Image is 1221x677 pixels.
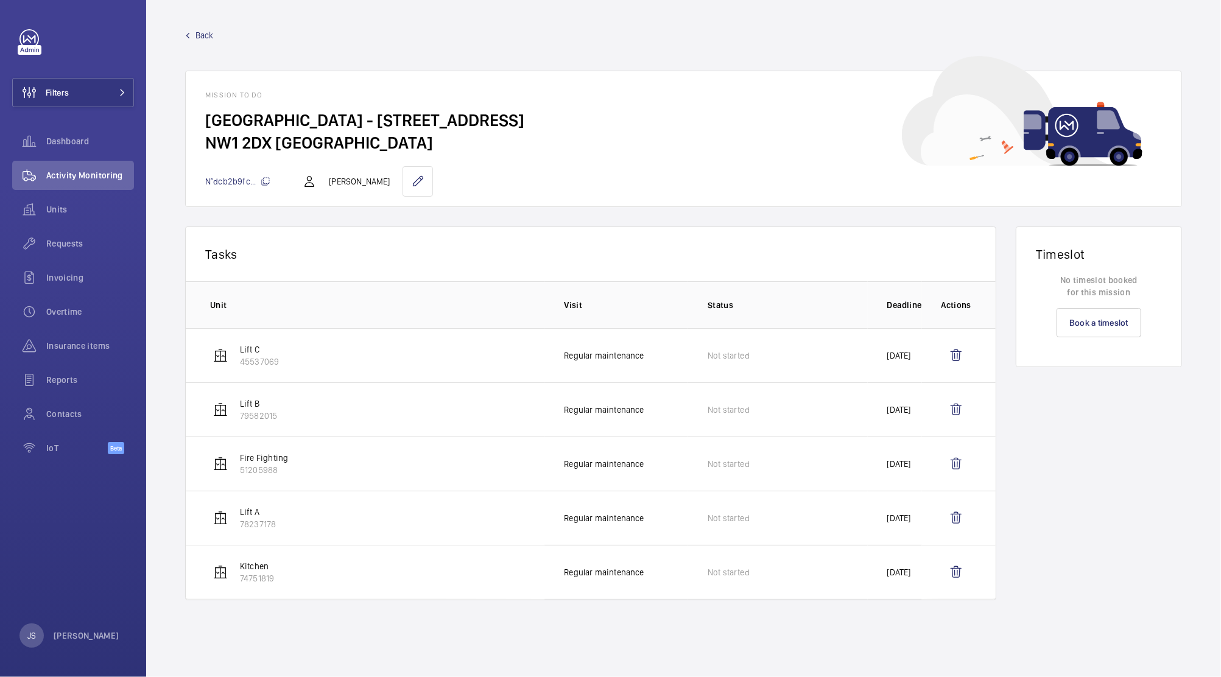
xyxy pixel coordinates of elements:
[240,398,277,410] p: Lift B
[708,349,750,362] p: Not started
[564,566,644,578] p: Regular maintenance
[887,512,911,524] p: [DATE]
[46,135,134,147] span: Dashboard
[46,169,134,181] span: Activity Monitoring
[240,452,288,464] p: Fire Fighting
[27,630,36,642] p: JS
[564,512,644,524] p: Regular maintenance
[240,343,279,356] p: Lift C
[46,237,134,250] span: Requests
[240,506,276,518] p: Lift A
[564,349,644,362] p: Regular maintenance
[205,177,270,186] span: N°dcb2b9fc...
[240,356,279,368] p: 45537069
[46,306,134,318] span: Overtime
[240,572,274,584] p: 74751819
[708,512,750,524] p: Not started
[46,374,134,386] span: Reports
[564,299,688,311] p: Visit
[240,518,276,530] p: 78237178
[564,458,644,470] p: Regular maintenance
[213,348,228,363] img: elevator.svg
[887,299,922,311] p: Deadline
[213,402,228,417] img: elevator.svg
[887,458,911,470] p: [DATE]
[205,91,1162,99] h1: Mission to do
[46,203,134,216] span: Units
[46,340,134,352] span: Insurance items
[564,404,644,416] p: Regular maintenance
[240,410,277,422] p: 79582015
[205,109,1162,132] h2: [GEOGRAPHIC_DATA] - [STREET_ADDRESS]
[708,299,868,311] p: Status
[708,404,750,416] p: Not started
[1057,308,1141,337] a: Book a timeslot
[240,560,274,572] p: Kitchen
[205,247,976,262] p: Tasks
[708,566,750,578] p: Not started
[54,630,119,642] p: [PERSON_NAME]
[887,349,911,362] p: [DATE]
[213,511,228,525] img: elevator.svg
[210,299,544,311] p: Unit
[46,408,134,420] span: Contacts
[887,404,911,416] p: [DATE]
[205,132,1162,154] h2: NW1 2DX [GEOGRAPHIC_DATA]
[941,299,971,311] p: Actions
[329,175,390,188] p: [PERSON_NAME]
[46,272,134,284] span: Invoicing
[213,565,228,580] img: elevator.svg
[195,29,214,41] span: Back
[240,464,288,476] p: 51205988
[1036,247,1162,262] h1: Timeslot
[108,442,124,454] span: Beta
[12,78,134,107] button: Filters
[887,566,911,578] p: [DATE]
[213,457,228,471] img: elevator.svg
[46,86,69,99] span: Filters
[708,458,750,470] p: Not started
[46,442,108,454] span: IoT
[902,56,1142,166] img: car delivery
[1036,274,1162,298] p: No timeslot booked for this mission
